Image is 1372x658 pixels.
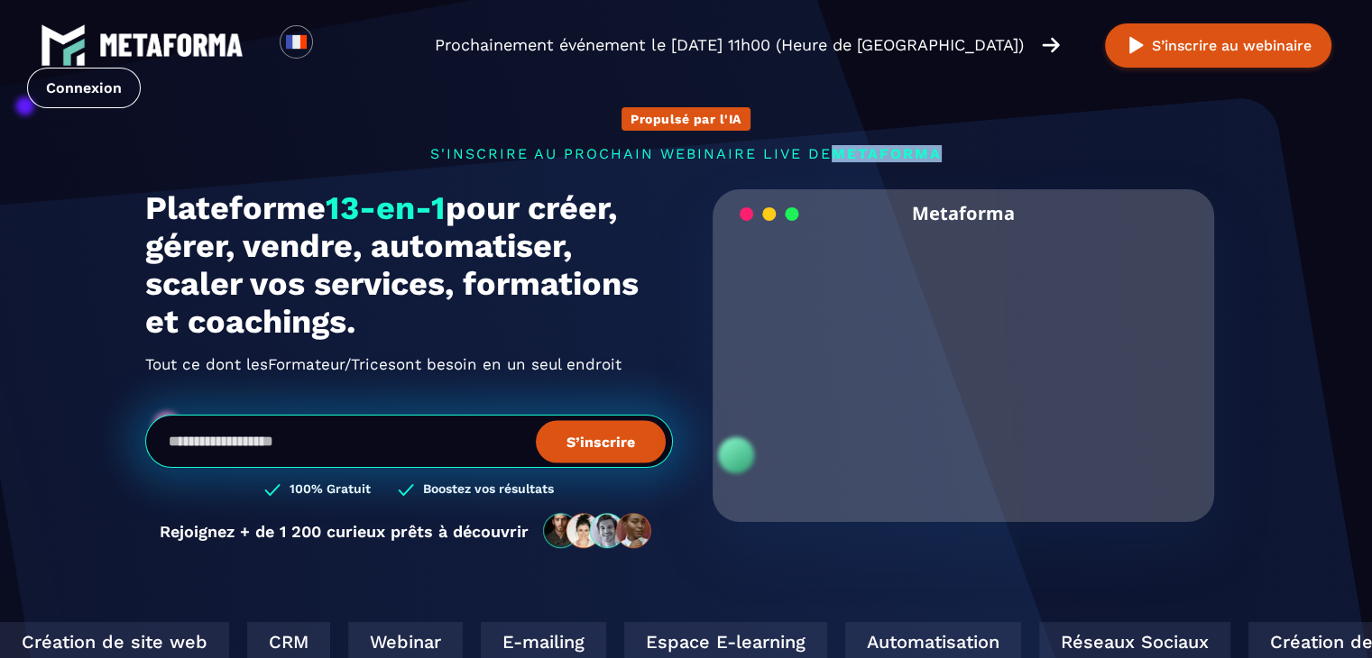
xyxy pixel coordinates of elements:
[1105,23,1331,68] button: S’inscrire au webinaire
[1125,34,1147,57] img: play
[41,23,86,68] img: logo
[264,481,281,498] img: checked
[27,68,141,108] a: Connexion
[1042,35,1060,55] img: arrow-right
[145,145,1228,162] p: s'inscrire au prochain webinaire live de
[285,31,308,53] img: fr
[160,522,529,541] p: Rejoignez + de 1 200 curieux prêts à découvrir
[726,237,1202,474] video: Your browser does not support the video tag.
[268,350,396,379] span: Formateur/Trices
[912,189,1015,237] h2: Metaforma
[832,145,942,162] span: METAFORMA
[423,481,554,498] h3: Boostez vos résultats
[326,189,446,227] span: 13-en-1
[538,512,658,550] img: community-people
[99,33,244,57] img: logo
[290,481,371,498] h3: 100% Gratuit
[398,481,414,498] img: checked
[145,350,673,379] h2: Tout ce dont les ont besoin en un seul endroit
[536,420,666,462] button: S’inscrire
[145,189,673,341] h1: Plateforme pour créer, gérer, vendre, automatiser, scaler vos services, formations et coachings.
[328,34,342,56] input: Search for option
[435,32,1024,58] p: Prochainement événement le [DATE] 11h00 (Heure de [GEOGRAPHIC_DATA])
[740,206,799,223] img: loading
[313,25,357,65] div: Search for option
